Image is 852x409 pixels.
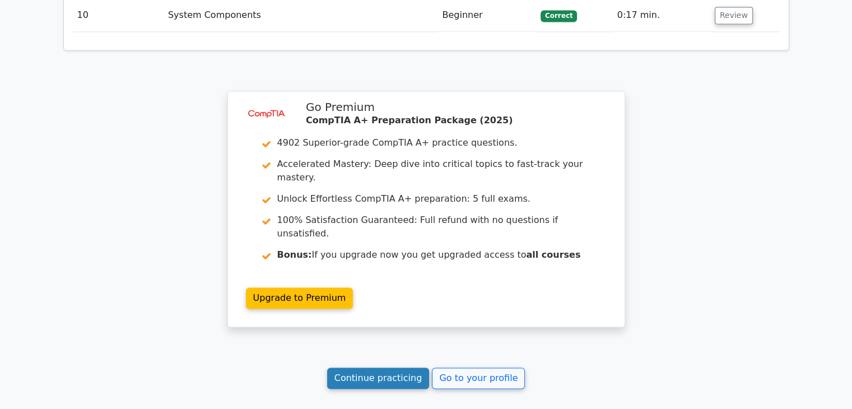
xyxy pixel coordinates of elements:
a: Go to your profile [432,368,525,389]
a: Continue practicing [327,368,430,389]
button: Review [715,7,753,24]
span: Correct [541,10,577,21]
a: Upgrade to Premium [246,287,353,309]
